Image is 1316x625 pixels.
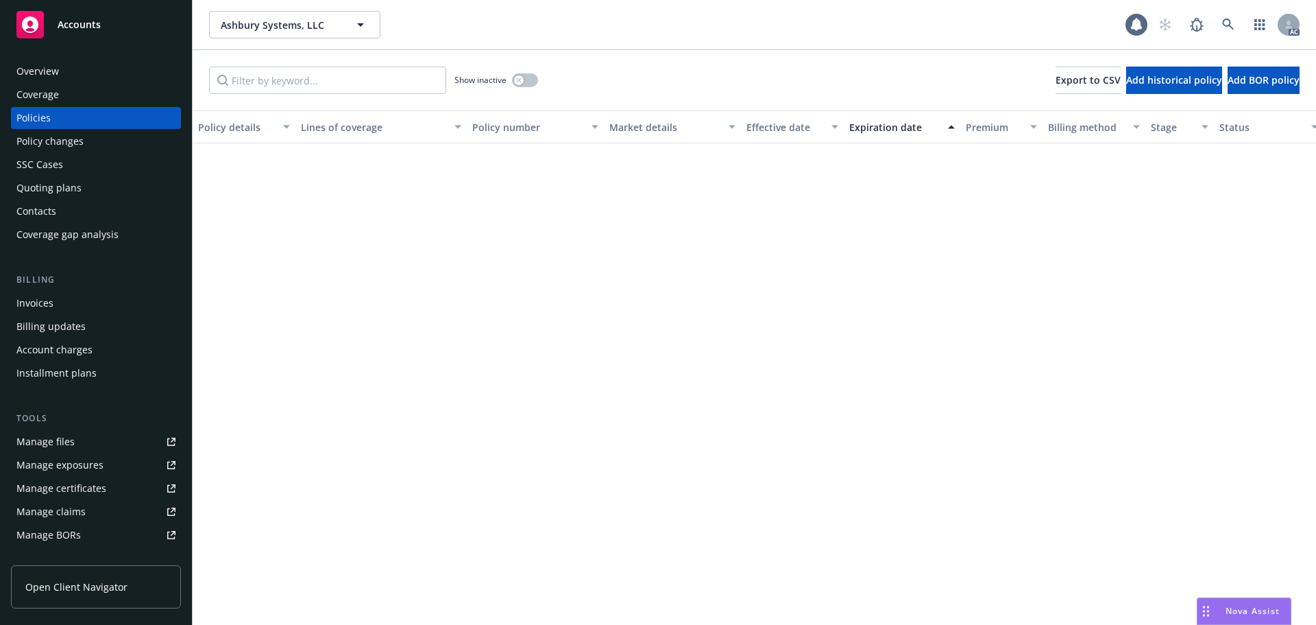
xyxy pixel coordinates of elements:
[609,120,720,134] div: Market details
[11,273,181,287] div: Billing
[11,316,181,338] a: Billing updates
[16,524,81,546] div: Manage BORs
[1056,73,1121,86] span: Export to CSV
[1226,605,1280,617] span: Nova Assist
[198,120,275,134] div: Policy details
[960,110,1043,143] button: Premium
[11,84,181,106] a: Coverage
[11,130,181,152] a: Policy changes
[11,477,181,499] a: Manage certificates
[604,110,741,143] button: Market details
[221,18,339,32] span: Ashbury Systems, LLC
[11,224,181,246] a: Coverage gap analysis
[1228,67,1300,94] button: Add BOR policy
[16,84,59,106] div: Coverage
[1151,11,1179,38] a: Start snowing
[11,431,181,453] a: Manage files
[472,120,583,134] div: Policy number
[16,130,84,152] div: Policy changes
[1056,67,1121,94] button: Export to CSV
[741,110,844,143] button: Effective date
[16,431,75,453] div: Manage files
[844,110,960,143] button: Expiration date
[1183,11,1210,38] a: Report a Bug
[16,107,51,129] div: Policies
[295,110,467,143] button: Lines of coverage
[1048,120,1125,134] div: Billing method
[16,60,59,82] div: Overview
[16,454,103,476] div: Manage exposures
[1126,73,1222,86] span: Add historical policy
[16,224,119,246] div: Coverage gap analysis
[1219,120,1303,134] div: Status
[209,11,380,38] button: Ashbury Systems, LLC
[1043,110,1145,143] button: Billing method
[16,177,82,199] div: Quoting plans
[58,19,101,30] span: Accounts
[11,524,181,546] a: Manage BORs
[11,454,181,476] a: Manage exposures
[11,362,181,384] a: Installment plans
[966,120,1022,134] div: Premium
[1246,11,1274,38] a: Switch app
[11,177,181,199] a: Quoting plans
[193,110,295,143] button: Policy details
[1197,598,1215,624] div: Drag to move
[16,316,86,338] div: Billing updates
[849,120,940,134] div: Expiration date
[16,362,97,384] div: Installment plans
[11,412,181,425] div: Tools
[11,547,181,569] a: Summary of insurance
[11,501,181,523] a: Manage claims
[301,120,446,134] div: Lines of coverage
[467,110,604,143] button: Policy number
[11,5,181,44] a: Accounts
[16,154,63,176] div: SSC Cases
[1145,110,1214,143] button: Stage
[11,107,181,129] a: Policies
[11,292,181,314] a: Invoices
[16,339,93,361] div: Account charges
[16,477,106,499] div: Manage certificates
[1126,67,1222,94] button: Add historical policy
[1215,11,1242,38] a: Search
[25,580,127,594] span: Open Client Navigator
[11,200,181,222] a: Contacts
[16,501,86,523] div: Manage claims
[11,339,181,361] a: Account charges
[746,120,823,134] div: Effective date
[1197,598,1291,625] button: Nova Assist
[11,60,181,82] a: Overview
[16,547,121,569] div: Summary of insurance
[16,200,56,222] div: Contacts
[11,154,181,176] a: SSC Cases
[1228,73,1300,86] span: Add BOR policy
[1151,120,1193,134] div: Stage
[209,67,446,94] input: Filter by keyword...
[16,292,53,314] div: Invoices
[454,74,507,86] span: Show inactive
